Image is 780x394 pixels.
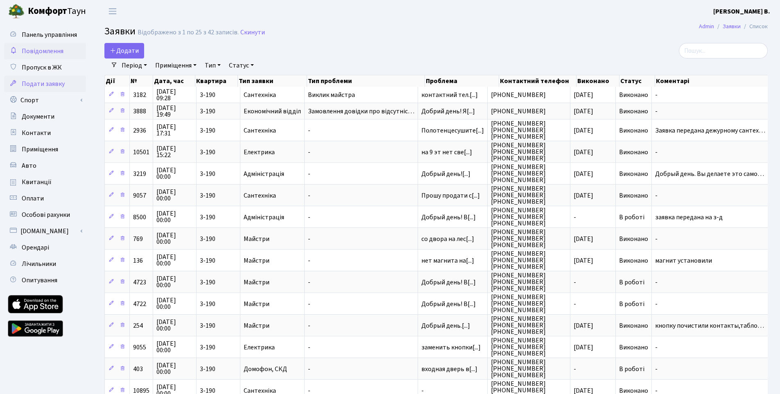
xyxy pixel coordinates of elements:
[133,343,146,352] span: 9055
[22,47,63,56] span: Повідомлення
[308,279,414,286] span: -
[244,192,301,199] span: Сантехніка
[238,75,307,87] th: Тип заявки
[307,75,425,87] th: Тип проблеми
[200,149,237,155] span: 3-190
[104,24,136,38] span: Заявки
[308,149,414,155] span: -
[156,340,193,353] span: [DATE] 00:00
[619,256,648,265] span: Виконано
[655,366,765,372] span: -
[200,192,237,199] span: 3-190
[491,207,567,227] span: [PHONE_NUMBER] [PHONE_NUMBER] [PHONE_NUMBER]
[156,105,193,118] span: [DATE] 19:49
[156,189,193,202] span: [DATE] 00:00
[574,299,576,308] span: -
[133,126,146,135] span: 2936
[22,161,36,170] span: Авто
[491,359,567,378] span: [PHONE_NUMBER] [PHONE_NUMBER] [PHONE_NUMBER]
[655,387,765,394] span: -
[200,344,237,351] span: 3-190
[655,127,765,134] span: Заявка передана дежурному сантех…
[308,214,414,221] span: -
[619,191,648,200] span: Виконано
[421,169,470,178] span: Добрый день![...]
[156,232,193,245] span: [DATE] 00:00
[679,43,768,59] input: Пошук...
[156,254,193,267] span: [DATE] 00:00
[22,112,54,121] span: Документи
[574,90,593,99] span: [DATE]
[156,124,193,137] span: [DATE] 17:31
[102,5,123,18] button: Переключити навігацію
[4,256,86,272] a: Лічильники
[619,107,648,116] span: Виконано
[655,257,765,264] span: магнит установили
[619,90,648,99] span: Виконано
[741,22,768,31] li: Список
[200,257,237,264] span: 3-190
[4,158,86,174] a: Авто
[153,75,196,87] th: Дата, час
[308,344,414,351] span: -
[200,108,237,115] span: 3-190
[156,319,193,332] span: [DATE] 00:00
[421,278,476,287] span: Добрый день! В[...]
[491,315,567,335] span: [PHONE_NUMBER] [PHONE_NUMBER] [PHONE_NUMBER]
[22,259,56,268] span: Лічильники
[574,343,593,352] span: [DATE]
[491,185,567,205] span: [PHONE_NUMBER] [PHONE_NUMBER] [PHONE_NUMBER]
[22,243,49,252] span: Орендарі
[200,366,237,372] span: 3-190
[244,279,301,286] span: Майстри
[156,145,193,158] span: [DATE] 15:22
[133,256,143,265] span: 136
[421,90,478,99] span: контактний тел.[...]
[22,63,62,72] span: Пропуск в ЖК
[118,59,150,72] a: Період
[308,387,414,394] span: -
[619,213,644,222] span: В роботі
[226,59,257,72] a: Статус
[574,107,593,116] span: [DATE]
[244,108,301,115] span: Економічний відділ
[8,3,25,20] img: logo.png
[619,75,655,87] th: Статус
[244,149,301,155] span: Електрика
[308,127,414,134] span: -
[156,297,193,310] span: [DATE] 00:00
[195,75,237,87] th: Квартира
[655,214,765,221] span: заявка передана на з-д
[4,207,86,223] a: Особові рахунки
[574,148,593,157] span: [DATE]
[200,236,237,242] span: 3-190
[4,190,86,207] a: Оплати
[22,210,70,219] span: Особові рахунки
[130,75,153,87] th: №
[156,88,193,101] span: [DATE] 09:28
[655,75,777,87] th: Коментарі
[308,92,414,98] span: Виклик майстра
[22,194,44,203] span: Оплати
[4,125,86,141] a: Контакти
[4,239,86,256] a: Орендарі
[244,387,301,394] span: Сантехніка
[421,148,472,157] span: на 9 эт нет све[...]
[421,256,474,265] span: нет магнита на[...]
[574,365,576,374] span: -
[421,387,484,394] span: -
[22,145,58,154] span: Приміщення
[687,18,780,35] nav: breadcrumb
[655,344,765,351] span: -
[421,234,474,243] span: со двора на лес[...]
[655,279,765,286] span: -
[156,167,193,180] span: [DATE] 00:00
[200,322,237,329] span: 3-190
[201,59,224,72] a: Тип
[421,343,481,352] span: заменить кнопки[...]
[105,75,130,87] th: Дії
[308,257,414,264] span: -
[491,337,567,357] span: [PHONE_NUMBER] [PHONE_NUMBER] [PHONE_NUMBER]
[200,387,237,394] span: 3-190
[4,174,86,190] a: Квитанції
